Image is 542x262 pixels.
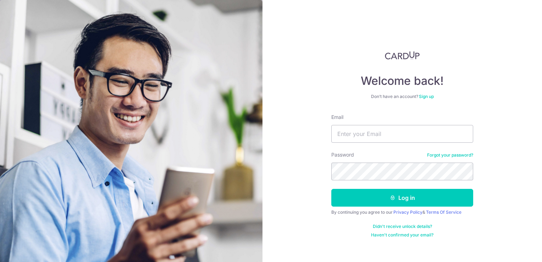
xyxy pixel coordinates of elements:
[331,94,473,99] div: Don’t have an account?
[331,74,473,88] h4: Welcome back!
[371,232,433,238] a: Haven't confirmed your email?
[426,209,461,215] a: Terms Of Service
[331,209,473,215] div: By continuing you agree to our &
[393,209,422,215] a: Privacy Policy
[331,114,343,121] label: Email
[331,151,354,158] label: Password
[427,152,473,158] a: Forgot your password?
[419,94,434,99] a: Sign up
[331,125,473,143] input: Enter your Email
[331,189,473,207] button: Log in
[385,51,420,60] img: CardUp Logo
[373,224,432,229] a: Didn't receive unlock details?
